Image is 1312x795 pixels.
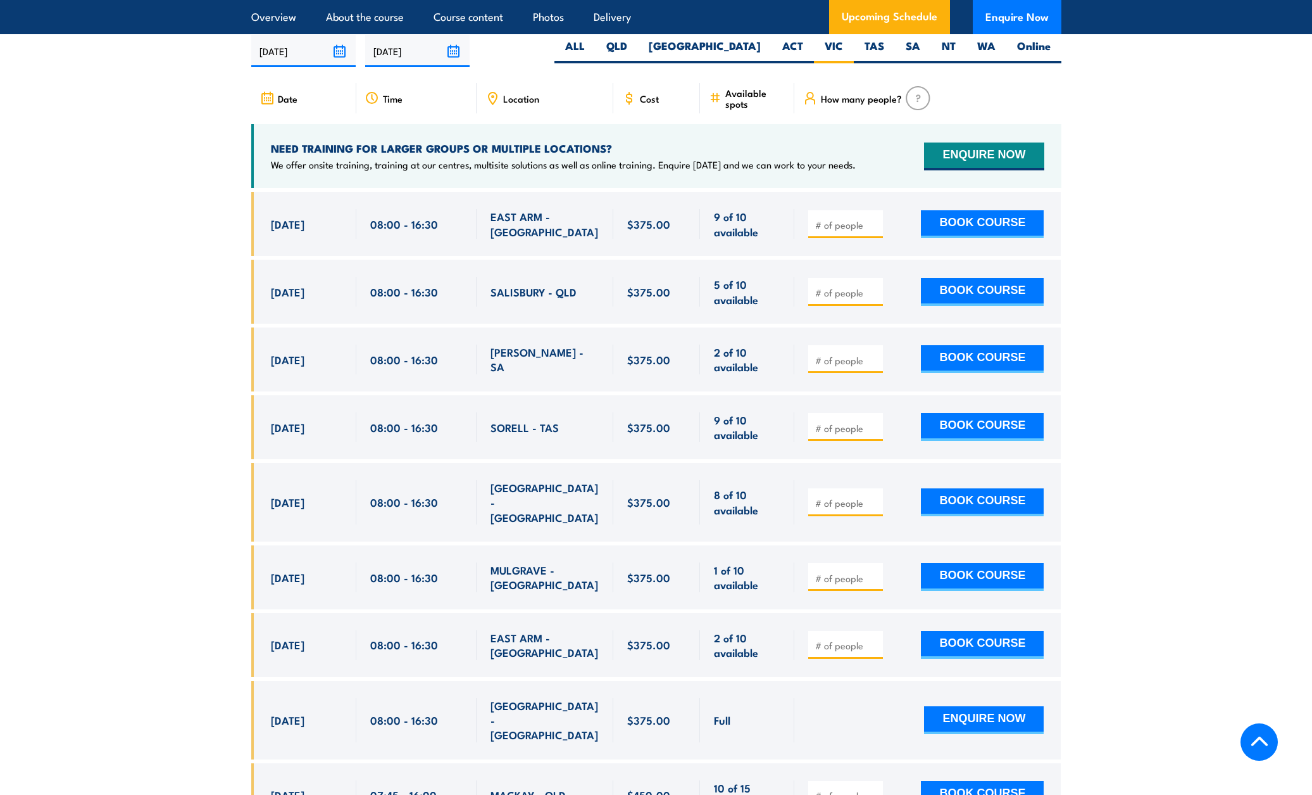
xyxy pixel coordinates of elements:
button: BOOK COURSE [921,210,1044,238]
input: # of people [815,572,878,585]
span: [GEOGRAPHIC_DATA] - [GEOGRAPHIC_DATA] [490,698,599,742]
span: 08:00 - 16:30 [370,217,438,231]
span: [DATE] [271,217,304,231]
label: ALL [554,39,596,63]
span: MULGRAVE - [GEOGRAPHIC_DATA] [490,563,599,592]
input: # of people [815,639,878,652]
input: # of people [815,286,878,299]
label: Online [1006,39,1061,63]
span: $375.00 [627,570,670,585]
button: BOOK COURSE [921,278,1044,306]
span: 08:00 - 16:30 [370,713,438,727]
span: EAST ARM - [GEOGRAPHIC_DATA] [490,630,599,660]
span: [DATE] [271,420,304,435]
span: SALISBURY - QLD [490,284,577,299]
label: NT [931,39,966,63]
span: 2 of 10 available [714,345,780,374]
input: # of people [815,422,878,435]
p: We offer onsite training, training at our centres, multisite solutions as well as online training... [271,158,856,171]
button: BOOK COURSE [921,413,1044,441]
span: Time [383,93,403,104]
span: [DATE] [271,570,304,585]
button: BOOK COURSE [921,345,1044,373]
label: QLD [596,39,638,63]
span: $375.00 [627,637,670,652]
span: $375.00 [627,217,670,231]
button: ENQUIRE NOW [924,706,1044,734]
span: 9 of 10 available [714,209,780,239]
span: 08:00 - 16:30 [370,570,438,585]
input: From date [251,35,356,67]
span: 08:00 - 16:30 [370,495,438,509]
span: 9 of 10 available [714,412,780,442]
label: SA [895,39,931,63]
span: 1 of 10 available [714,563,780,592]
input: To date [365,35,470,67]
button: BOOK COURSE [921,563,1044,591]
span: 8 of 10 available [714,487,780,517]
label: WA [966,39,1006,63]
input: # of people [815,219,878,231]
button: BOOK COURSE [921,631,1044,659]
span: $375.00 [627,420,670,435]
span: Full [714,713,730,727]
input: # of people [815,497,878,509]
span: 08:00 - 16:30 [370,284,438,299]
label: VIC [814,39,854,63]
span: 08:00 - 16:30 [370,420,438,435]
span: $375.00 [627,713,670,727]
button: BOOK COURSE [921,488,1044,516]
span: $375.00 [627,352,670,367]
span: How many people? [821,93,902,104]
label: ACT [772,39,814,63]
span: 08:00 - 16:30 [370,352,438,367]
label: [GEOGRAPHIC_DATA] [638,39,772,63]
span: [DATE] [271,637,304,652]
span: Available spots [725,87,785,109]
span: [DATE] [271,352,304,367]
span: [DATE] [271,495,304,509]
label: TAS [854,39,895,63]
h4: NEED TRAINING FOR LARGER GROUPS OR MULTIPLE LOCATIONS? [271,141,856,155]
span: Cost [640,93,659,104]
span: EAST ARM - [GEOGRAPHIC_DATA] [490,209,599,239]
span: [DATE] [271,713,304,727]
span: [PERSON_NAME] - SA [490,345,599,374]
span: [GEOGRAPHIC_DATA] - [GEOGRAPHIC_DATA] [490,480,599,525]
span: 5 of 10 available [714,277,780,307]
span: Location [503,93,539,104]
span: Date [278,93,297,104]
input: # of people [815,354,878,367]
span: SORELL - TAS [490,420,559,435]
span: $375.00 [627,284,670,299]
span: 08:00 - 16:30 [370,637,438,652]
span: [DATE] [271,284,304,299]
button: ENQUIRE NOW [924,143,1044,170]
span: $375.00 [627,495,670,509]
span: 2 of 10 available [714,630,780,660]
